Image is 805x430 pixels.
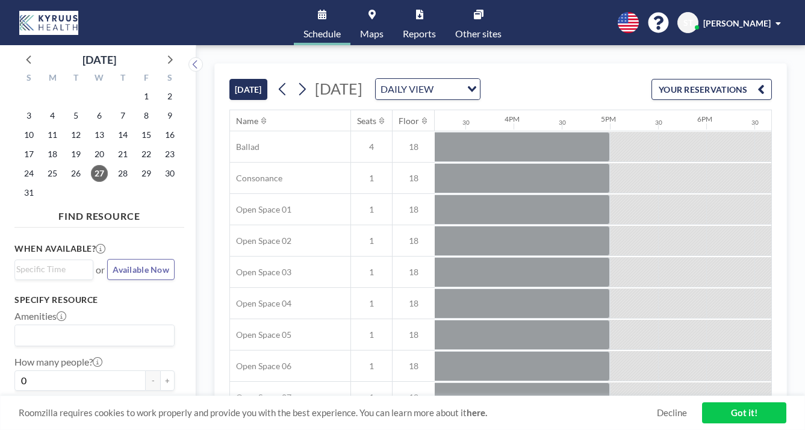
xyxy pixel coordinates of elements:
[230,235,291,246] span: Open Space 02
[651,79,772,100] button: YOUR RESERVATIONS
[399,116,419,126] div: Floor
[44,165,61,182] span: Monday, August 25, 2025
[19,407,657,419] span: Roomzilla requires cookies to work properly and provide you with the best experience. You can lea...
[82,51,116,68] div: [DATE]
[114,126,131,143] span: Thursday, August 14, 2025
[16,263,86,276] input: Search for option
[67,107,84,124] span: Tuesday, August 5, 2025
[64,71,88,87] div: T
[455,29,502,39] span: Other sites
[467,407,487,418] a: here.
[351,173,392,184] span: 1
[462,119,470,126] div: 30
[351,329,392,340] span: 1
[44,107,61,124] span: Monday, August 4, 2025
[601,114,616,123] div: 5PM
[351,392,392,403] span: 1
[393,329,435,340] span: 18
[437,81,460,97] input: Search for option
[351,267,392,278] span: 1
[146,370,160,391] button: -
[14,356,102,368] label: How many people?
[138,126,155,143] span: Friday, August 15, 2025
[393,298,435,309] span: 18
[683,17,693,28] span: ST
[67,165,84,182] span: Tuesday, August 26, 2025
[161,165,178,182] span: Saturday, August 30, 2025
[303,29,341,39] span: Schedule
[160,370,175,391] button: +
[378,81,436,97] span: DAILY VIEW
[114,146,131,163] span: Thursday, August 21, 2025
[14,310,66,322] label: Amenities
[67,146,84,163] span: Tuesday, August 19, 2025
[315,79,362,98] span: [DATE]
[138,146,155,163] span: Friday, August 22, 2025
[655,119,662,126] div: 30
[351,204,392,215] span: 1
[657,407,687,419] a: Decline
[230,361,291,372] span: Open Space 06
[91,107,108,124] span: Wednesday, August 6, 2025
[91,165,108,182] span: Wednesday, August 27, 2025
[44,126,61,143] span: Monday, August 11, 2025
[138,88,155,105] span: Friday, August 1, 2025
[15,325,174,346] div: Search for option
[351,235,392,246] span: 1
[230,204,291,215] span: Open Space 01
[230,298,291,309] span: Open Space 04
[236,116,258,126] div: Name
[138,107,155,124] span: Friday, August 8, 2025
[229,79,267,100] button: [DATE]
[393,173,435,184] span: 18
[20,165,37,182] span: Sunday, August 24, 2025
[393,142,435,152] span: 18
[14,294,175,305] h3: Specify resource
[351,298,392,309] span: 1
[393,235,435,246] span: 18
[67,126,84,143] span: Tuesday, August 12, 2025
[15,260,93,278] div: Search for option
[20,126,37,143] span: Sunday, August 10, 2025
[111,71,134,87] div: T
[393,361,435,372] span: 18
[14,205,184,222] h4: FIND RESOURCE
[88,71,111,87] div: W
[161,107,178,124] span: Saturday, August 9, 2025
[44,146,61,163] span: Monday, August 18, 2025
[17,71,41,87] div: S
[403,29,436,39] span: Reports
[559,119,566,126] div: 30
[20,107,37,124] span: Sunday, August 3, 2025
[134,71,158,87] div: F
[230,142,260,152] span: Ballad
[161,88,178,105] span: Saturday, August 2, 2025
[19,11,78,35] img: organization-logo
[96,264,105,276] span: or
[351,361,392,372] span: 1
[697,114,712,123] div: 6PM
[393,204,435,215] span: 18
[230,173,282,184] span: Consonance
[41,71,64,87] div: M
[114,107,131,124] span: Thursday, August 7, 2025
[161,146,178,163] span: Saturday, August 23, 2025
[230,392,291,403] span: Open Space 07
[702,402,786,423] a: Got it!
[138,165,155,182] span: Friday, August 29, 2025
[393,392,435,403] span: 18
[107,259,175,280] button: Available Now
[158,71,181,87] div: S
[751,119,759,126] div: 30
[113,264,169,275] span: Available Now
[357,116,376,126] div: Seats
[20,184,37,201] span: Sunday, August 31, 2025
[20,146,37,163] span: Sunday, August 17, 2025
[505,114,520,123] div: 4PM
[114,165,131,182] span: Thursday, August 28, 2025
[376,79,480,99] div: Search for option
[161,126,178,143] span: Saturday, August 16, 2025
[703,18,771,28] span: [PERSON_NAME]
[351,142,392,152] span: 4
[230,267,291,278] span: Open Space 03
